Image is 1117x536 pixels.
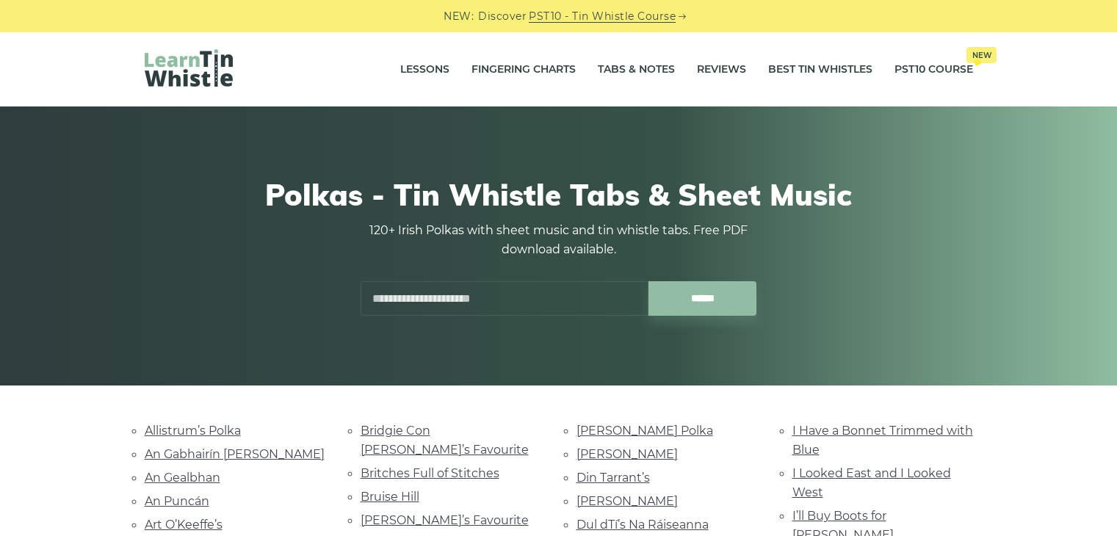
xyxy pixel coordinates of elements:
a: [PERSON_NAME] [576,494,678,508]
a: Tabs & Notes [598,51,675,88]
a: [PERSON_NAME] Polka [576,424,713,438]
a: Dul dTí’s Na Ráiseanna [576,518,709,532]
a: I Have a Bonnet Trimmed with Blue [792,424,973,457]
a: PST10 CourseNew [894,51,973,88]
a: Fingering Charts [471,51,576,88]
a: Allistrum’s Polka [145,424,241,438]
a: Britches Full of Stitches [361,466,499,480]
a: Bridgie Con [PERSON_NAME]’s Favourite [361,424,529,457]
img: LearnTinWhistle.com [145,49,233,87]
a: Best Tin Whistles [768,51,872,88]
h1: Polkas - Tin Whistle Tabs & Sheet Music [145,177,973,212]
a: Bruise Hill [361,490,419,504]
a: [PERSON_NAME]’s Favourite [361,513,529,527]
a: Art O’Keeffe’s [145,518,223,532]
a: An Puncán [145,494,209,508]
a: Reviews [697,51,746,88]
a: [PERSON_NAME] [576,447,678,461]
a: Din Tarrant’s [576,471,650,485]
a: I Looked East and I Looked West [792,466,951,499]
p: 120+ Irish Polkas with sheet music and tin whistle tabs. Free PDF download available. [361,221,757,259]
a: Lessons [400,51,449,88]
a: An Gealbhan [145,471,220,485]
a: An Gabhairín [PERSON_NAME] [145,447,325,461]
span: New [966,47,997,63]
